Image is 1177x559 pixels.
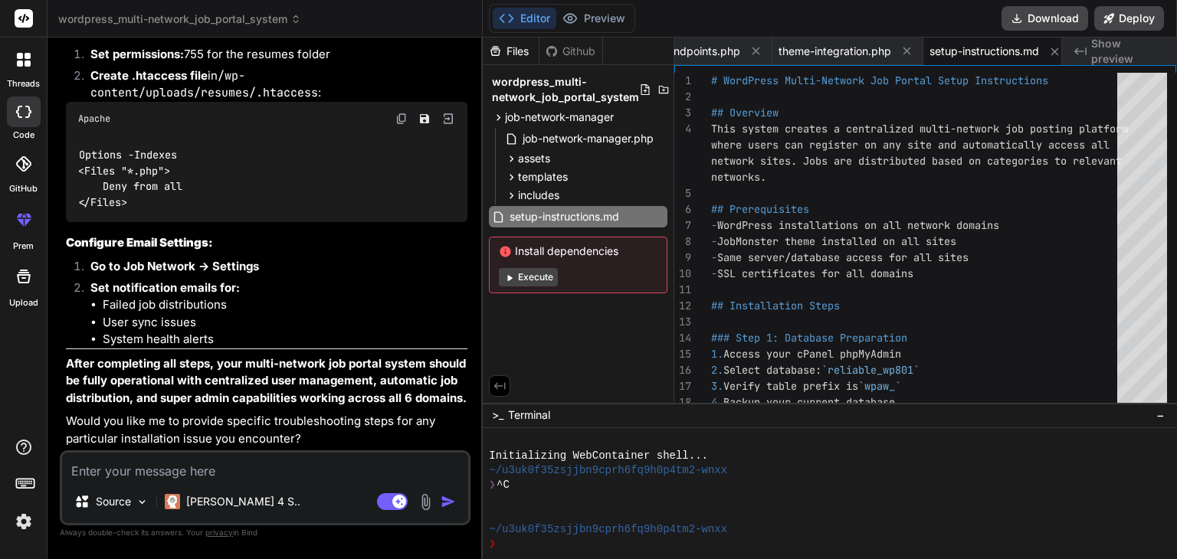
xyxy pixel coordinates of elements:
img: attachment [417,493,434,511]
span: tions [1018,74,1048,87]
span: network sites. Jobs are distributed based on categ [711,154,1018,168]
span: >_ [492,407,503,423]
div: 11 [674,282,691,298]
span: networks. [711,170,766,184]
span: ❯ [489,478,497,492]
span: wordpress_multi-network_job_portal_system [58,11,301,27]
span: ^C [497,478,510,492]
div: 4 [674,121,691,137]
span: job-network-manager [505,110,614,125]
span: b posting platform [1018,122,1128,136]
span: 3. [711,379,723,393]
span: ## Installation Steps [711,299,840,312]
span: ❯ [489,537,497,551]
img: copy [395,113,408,125]
div: 15 [674,346,691,362]
strong: Create .htaccess file [90,68,208,83]
strong: After completing all steps, your multi-network job portal system should be fully operational with... [66,356,469,405]
p: 755 for the resumes folder [90,46,467,64]
div: 2 [674,89,691,105]
img: Pick Models [136,495,149,508]
div: 5 [674,185,691,201]
div: 16 [674,362,691,378]
label: GitHub [9,182,38,195]
p: [PERSON_NAME] 4 S.. [186,494,300,509]
span: This system creates a centralized multi-network jo [711,122,1018,136]
span: 2. [711,363,723,377]
div: 13 [674,314,691,330]
span: 1. [711,347,723,361]
div: 8 [674,234,691,250]
div: 9 [674,250,691,266]
div: 12 [674,298,691,314]
span: - [711,266,717,280]
span: Terminal [508,407,550,423]
div: 14 [674,330,691,346]
button: Preview [556,8,631,29]
label: prem [13,240,34,253]
strong: Set notification emails for: [90,280,240,295]
span: api-endpoints.php [648,44,740,59]
span: ~/u3uk0f35zsjjbn9cprh6fq9h0p4tm2-wnxx [489,463,727,478]
strong: Set permissions: [90,47,184,61]
p: Always double-check its answers. Your in Bind [60,525,470,540]
span: `wpaw_` [858,379,901,393]
label: threads [7,77,40,90]
span: SSL certificates for all domains [717,266,913,280]
span: wordpress_multi-network_job_portal_system [492,74,639,105]
div: 10 [674,266,691,282]
div: 7 [674,217,691,234]
span: theme-integration.php [779,44,891,59]
li: System health alerts [103,331,467,348]
button: Editor [493,8,556,29]
span: - [711,234,717,248]
div: Github [539,44,602,59]
span: privacy [205,528,233,537]
span: job-network-manager.php [521,129,655,148]
span: Initializing WebContainer shell... [489,449,708,463]
span: - [711,250,717,264]
div: 18 [674,394,691,410]
span: Access your cPanel phpMyAdmin [723,347,901,361]
li: Failed job distributions [103,296,467,314]
strong: Go to Job Network → Settings [90,259,259,273]
span: Show preview [1091,36,1165,67]
img: settings [11,508,37,534]
span: setup-instructions.md [508,208,621,226]
div: Files [483,44,539,59]
span: setup-instructions.md [929,44,1039,59]
span: ## Overview [711,106,779,119]
p: Source [96,494,131,509]
div: 17 [674,378,691,394]
span: Select database: [723,363,821,377]
li: User sync issues [103,314,467,332]
div: 6 [674,201,691,217]
span: Install dependencies [499,244,657,259]
span: ally access all [1018,138,1110,152]
img: Claude 4 Sonnet [165,494,180,509]
button: Save file [414,108,435,129]
span: where users can register on any site and automatic [711,138,1018,152]
span: JobMonster theme installed on all sites [717,234,956,248]
code: /wp-content/uploads/resumes/.htaccess [90,68,318,101]
span: assets [518,151,550,166]
span: 4. [711,395,723,409]
img: Open in Browser [441,112,455,126]
p: Would you like me to provide specific troubleshooting steps for any particular installation issue... [66,413,467,447]
span: ### Step 1: Database Preparation [711,331,907,345]
span: templates [518,169,568,185]
span: Backup your current database [723,395,895,409]
p: in : [90,67,467,102]
div: 3 [674,105,691,121]
div: 1 [674,73,691,89]
label: code [13,129,34,142]
img: icon [441,494,456,509]
code: Options -Indexes <Files "*.php"> Deny from all </Files> [78,147,182,210]
span: includes [518,188,559,203]
span: Apache [78,113,110,125]
button: Download [1002,6,1088,31]
span: WordPress installations on all network domains [717,218,999,232]
span: Verify table prefix is [723,379,858,393]
span: ories to relevant [1018,154,1122,168]
span: Same server/database access for all sites [717,250,969,264]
